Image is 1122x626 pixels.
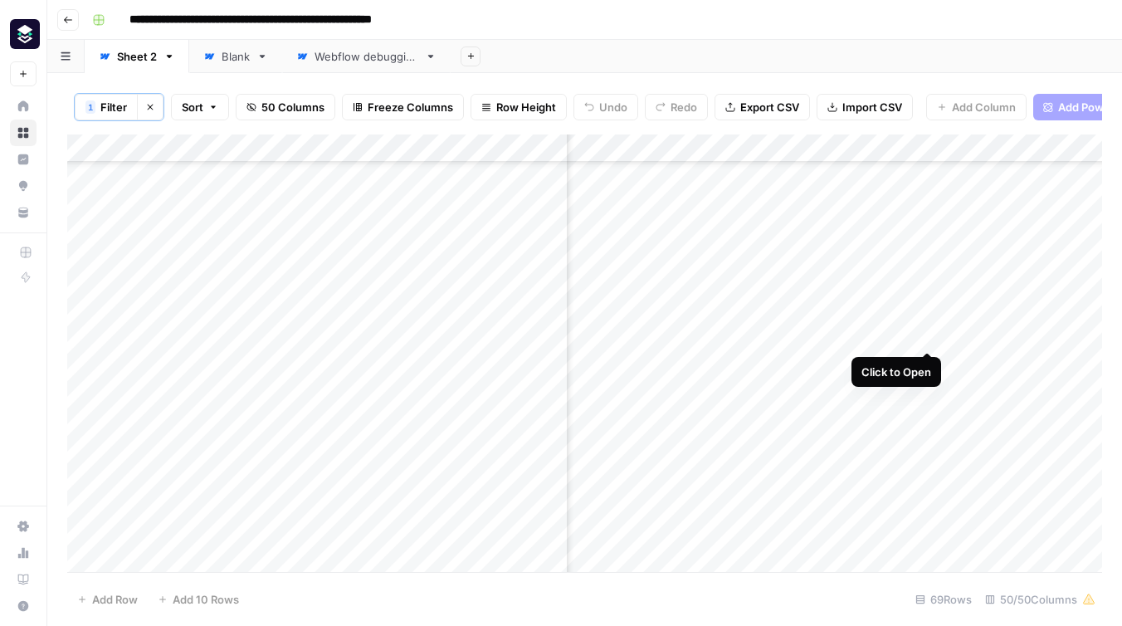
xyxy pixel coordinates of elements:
[10,199,37,226] a: Your Data
[671,99,697,115] span: Redo
[978,586,1102,613] div: 50/50 Columns
[10,93,37,120] a: Home
[10,19,40,49] img: Platformengineering.org Logo
[496,99,556,115] span: Row Height
[342,94,464,120] button: Freeze Columns
[171,94,229,120] button: Sort
[282,40,451,73] a: Webflow debugging
[315,48,418,65] div: Webflow debugging
[148,586,249,613] button: Add 10 Rows
[817,94,913,120] button: Import CSV
[261,99,324,115] span: 50 Columns
[10,540,37,566] a: Usage
[92,591,138,608] span: Add Row
[100,99,127,115] span: Filter
[85,40,189,73] a: Sheet 2
[909,586,978,613] div: 69 Rows
[182,99,203,115] span: Sort
[573,94,638,120] button: Undo
[85,100,95,114] div: 1
[471,94,567,120] button: Row Height
[715,94,810,120] button: Export CSV
[861,364,931,380] div: Click to Open
[222,48,250,65] div: Blank
[173,591,239,608] span: Add 10 Rows
[117,48,157,65] div: Sheet 2
[842,99,902,115] span: Import CSV
[926,94,1027,120] button: Add Column
[10,593,37,619] button: Help + Support
[599,99,627,115] span: Undo
[10,566,37,593] a: Learning Hub
[10,513,37,540] a: Settings
[10,120,37,146] a: Browse
[952,99,1016,115] span: Add Column
[67,586,148,613] button: Add Row
[75,94,137,120] button: 1Filter
[88,100,93,114] span: 1
[10,146,37,173] a: Insights
[10,173,37,199] a: Opportunities
[10,13,37,55] button: Workspace: Platformengineering.org
[236,94,335,120] button: 50 Columns
[645,94,708,120] button: Redo
[189,40,282,73] a: Blank
[368,99,453,115] span: Freeze Columns
[740,99,799,115] span: Export CSV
